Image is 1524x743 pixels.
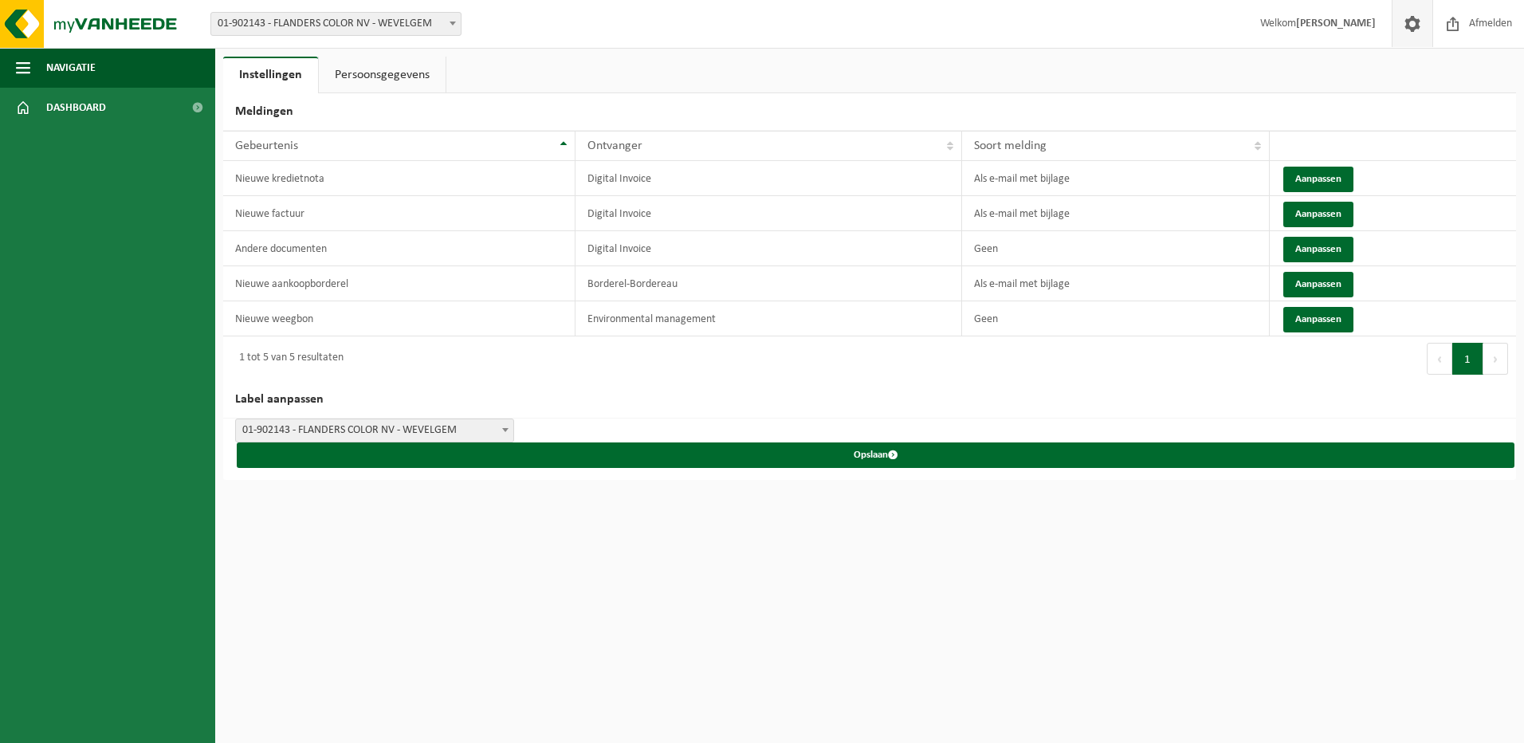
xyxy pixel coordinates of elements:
button: Aanpassen [1283,307,1353,332]
h2: Meldingen [223,93,1516,131]
span: 01-902143 - FLANDERS COLOR NV - WEVELGEM [236,419,513,442]
a: Instellingen [223,57,318,93]
button: 1 [1452,343,1483,375]
td: Nieuwe factuur [223,196,575,231]
button: Next [1483,343,1508,375]
button: Aanpassen [1283,167,1353,192]
td: Andere documenten [223,231,575,266]
div: 1 tot 5 van 5 resultaten [231,344,344,373]
span: Navigatie [46,48,96,88]
button: Previous [1427,343,1452,375]
td: Nieuwe aankoopborderel [223,266,575,301]
span: 01-902143 - FLANDERS COLOR NV - WEVELGEM [210,12,462,36]
span: 01-902143 - FLANDERS COLOR NV - WEVELGEM [235,419,514,442]
a: Persoonsgegevens [319,57,446,93]
td: Geen [962,301,1270,336]
span: Soort melding [974,140,1047,152]
strong: [PERSON_NAME] [1296,18,1376,29]
span: Gebeurtenis [235,140,298,152]
span: 01-902143 - FLANDERS COLOR NV - WEVELGEM [211,13,461,35]
td: Nieuwe kredietnota [223,161,575,196]
td: Digital Invoice [575,196,962,231]
button: Opslaan [237,442,1514,468]
td: Nieuwe weegbon [223,301,575,336]
td: Als e-mail met bijlage [962,196,1270,231]
button: Aanpassen [1283,202,1353,227]
td: Geen [962,231,1270,266]
span: Ontvanger [587,140,642,152]
td: Borderel-Bordereau [575,266,962,301]
td: Als e-mail met bijlage [962,266,1270,301]
td: Digital Invoice [575,161,962,196]
td: Digital Invoice [575,231,962,266]
td: Environmental management [575,301,962,336]
button: Aanpassen [1283,237,1353,262]
h2: Label aanpassen [223,381,1516,419]
td: Als e-mail met bijlage [962,161,1270,196]
span: Dashboard [46,88,106,128]
button: Aanpassen [1283,272,1353,297]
